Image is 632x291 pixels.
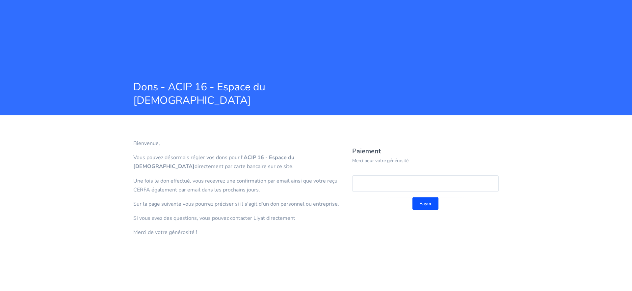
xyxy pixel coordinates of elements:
[359,180,492,185] iframe: Cadre de saisie sécurisé pour le paiement par carte
[133,228,342,237] p: Merci de votre générosité !
[133,80,374,107] span: Dons - ACIP 16 - Espace du [DEMOGRAPHIC_DATA]
[412,197,438,210] button: Payer
[133,139,342,148] p: Bienvenue,
[352,157,499,165] p: Merci pour votre générosité
[352,147,499,156] h5: Paiement
[133,214,342,223] p: Si vous avez des questions, vous pouvez contacter Liyat directement
[133,200,342,209] p: Sur la page suivante vous pourrez préciser si il s'agit d'un don personnel ou entreprise.
[133,177,342,194] p: Une fois le don effectué, vous recevrez une confirmation par email ainsi que votre reçu CERFA éga...
[133,153,342,171] p: Vous pouvez désormais régler vos dons pour l' directement par carte bancaire sur ce site.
